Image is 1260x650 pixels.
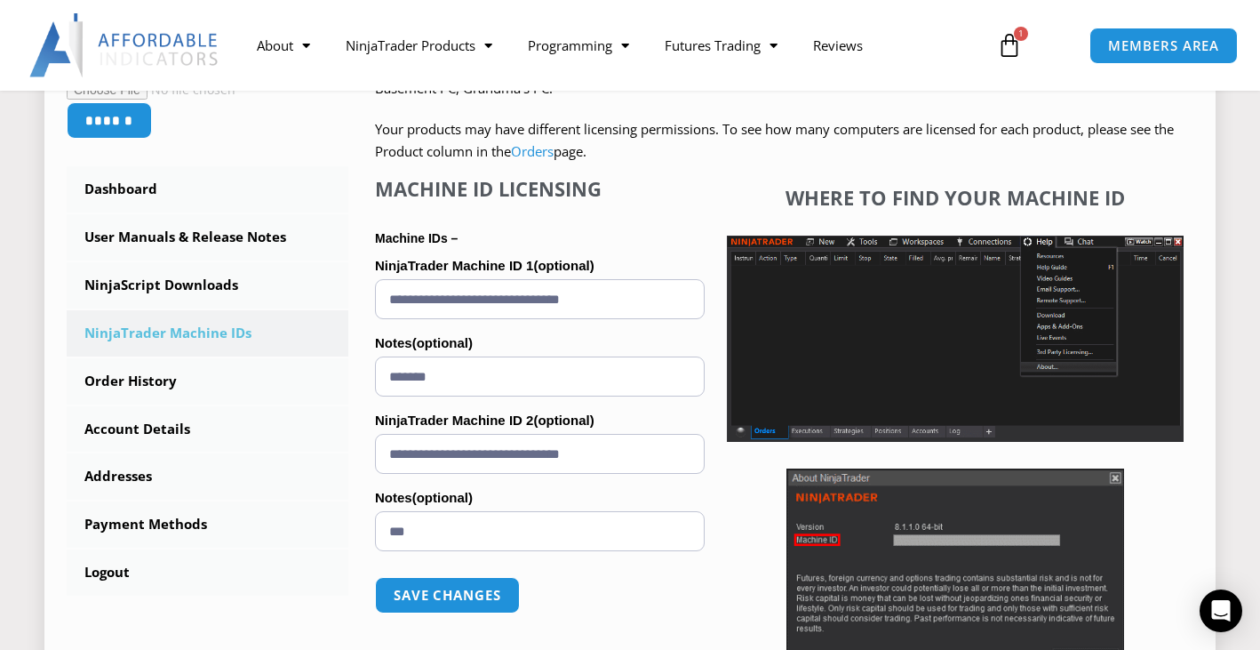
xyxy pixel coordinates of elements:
[375,330,705,357] label: Notes
[375,485,705,511] label: Notes
[1014,27,1028,41] span: 1
[29,13,220,77] img: LogoAI | Affordable Indicators – NinjaTrader
[510,25,647,66] a: Programming
[67,502,348,548] a: Payment Methods
[375,231,458,245] strong: Machine IDs –
[647,25,795,66] a: Futures Trading
[511,142,554,160] a: Orders
[375,120,1174,161] span: Your products may have different licensing permissions. To see how many computers are licensed fo...
[727,186,1183,209] h4: Where to find your Machine ID
[1089,28,1238,64] a: MEMBERS AREA
[67,166,348,596] nav: Account pages
[239,25,983,66] nav: Menu
[1108,39,1219,52] span: MEMBERS AREA
[67,406,348,453] a: Account Details
[970,20,1049,71] a: 1
[67,262,348,309] a: NinjaScript Downloads
[67,214,348,261] a: User Manuals & Release Notes
[67,550,348,596] a: Logout
[375,407,705,434] label: NinjaTrader Machine ID 2
[375,577,520,614] button: Save changes
[727,236,1183,441] img: Screenshot 2025-01-17 1155544 | Affordable Indicators – NinjaTrader
[67,310,348,357] a: NinjaTrader Machine IDs
[239,25,328,66] a: About
[375,253,705,279] label: NinjaTrader Machine ID 1
[328,25,510,66] a: NinjaTrader Products
[795,25,881,66] a: Reviews
[1200,590,1242,632] div: Open Intercom Messenger
[533,258,594,273] span: (optional)
[412,490,473,505] span: (optional)
[533,413,594,428] span: (optional)
[412,335,473,350] span: (optional)
[375,177,705,200] h4: Machine ID Licensing
[67,358,348,405] a: Order History
[67,166,348,213] a: Dashboard
[67,453,348,500] a: Addresses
